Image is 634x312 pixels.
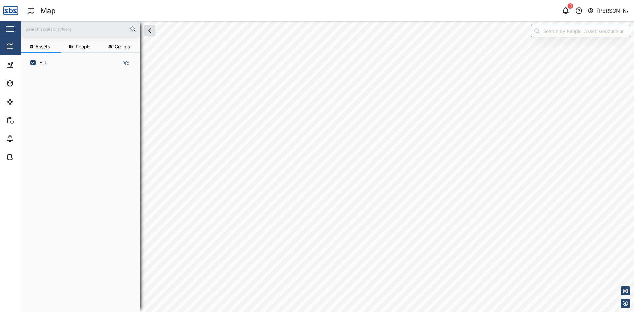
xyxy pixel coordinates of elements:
div: Map [17,43,32,50]
span: People [76,44,90,49]
button: [PERSON_NAME] [587,6,629,15]
div: Tasks [17,154,35,161]
div: Map [40,5,56,17]
div: [PERSON_NAME] [597,7,629,15]
span: Assets [35,44,50,49]
div: Dashboard [17,61,47,68]
span: Groups [115,44,130,49]
input: Search assets or drivers [25,24,136,34]
label: ALL [36,60,47,65]
div: grid [26,71,140,307]
div: Sites [17,98,33,105]
div: Assets [17,80,38,87]
input: Search by People, Asset, Geozone or Place [531,25,630,37]
img: Main Logo [3,3,18,18]
div: Reports [17,117,40,124]
div: 3 [568,3,573,9]
canvas: Map [21,21,634,312]
div: Alarms [17,135,38,142]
